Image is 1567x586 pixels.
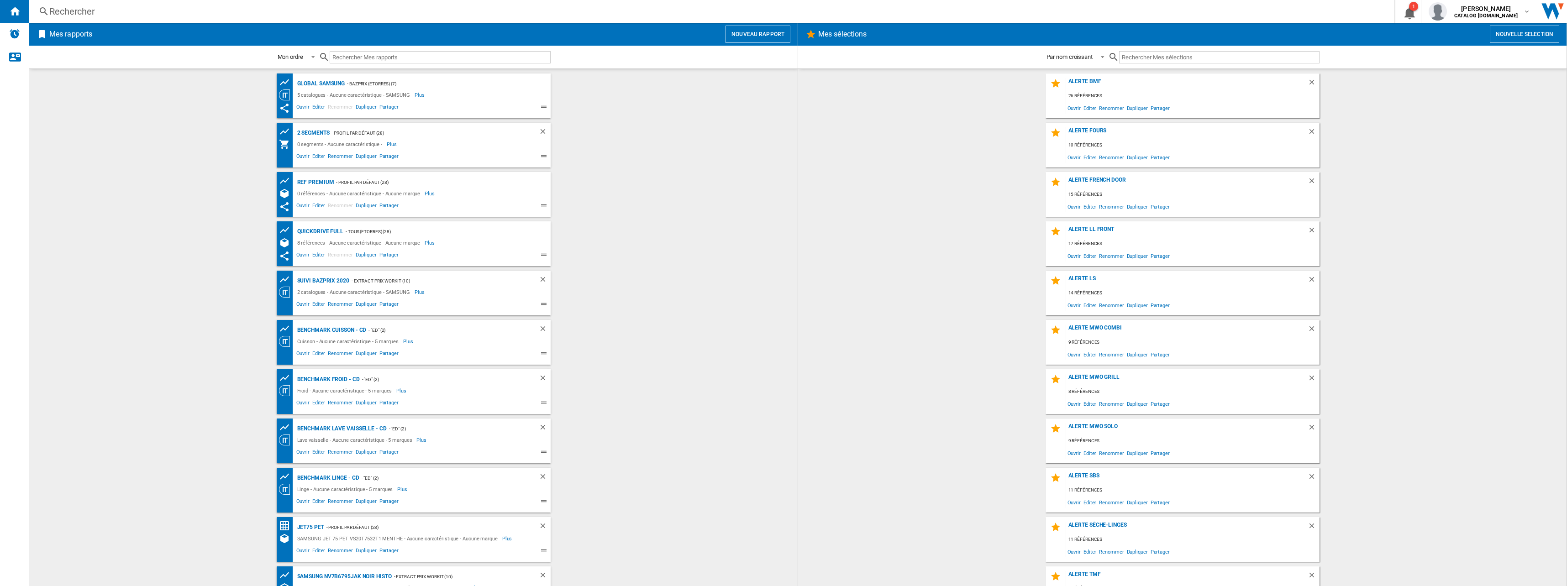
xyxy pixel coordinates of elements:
span: Editer [1082,250,1098,262]
div: Tableau des prix des produits [279,323,295,335]
div: Supprimer [1308,374,1320,386]
div: - "ED" (2) [359,472,521,484]
span: Partager [378,349,400,360]
div: QuickDrive Full [295,226,344,237]
div: Supprimer [539,275,551,287]
div: Vision Catégorie [279,385,295,396]
div: Tableau des prix des produits [279,126,295,137]
span: Renommer [326,448,354,459]
div: Mon assortiment [279,139,295,150]
span: Renommer [326,349,354,360]
div: Tableau des prix des produits [279,77,295,88]
span: Dupliquer [1125,299,1149,311]
span: Editer [311,300,326,311]
img: profile.jpg [1429,2,1447,21]
div: Vision Catégorie [279,287,295,298]
div: Références [279,533,295,544]
span: Plus [403,336,415,347]
span: Ouvrir [295,546,311,557]
span: Dupliquer [354,152,378,163]
img: alerts-logo.svg [9,28,20,39]
span: Partager [378,546,400,557]
ng-md-icon: Ce rapport a été partagé avec vous [279,251,290,262]
span: Plus [425,188,436,199]
span: Ouvrir [295,103,311,114]
span: Partager [378,300,400,311]
div: 1 [1409,2,1418,11]
span: Renommer [326,546,354,557]
span: Ouvrir [1066,496,1082,508]
div: Lave vaisselle - Aucune caractéristique - 5 marques [295,434,417,445]
span: Ouvrir [1066,102,1082,114]
div: Supprimer [1308,177,1320,189]
span: Editer [1082,200,1098,213]
span: Editer [1082,102,1098,114]
div: Supprimer [1308,472,1320,485]
div: Supprimer [1308,127,1320,140]
div: Supprimer [1308,324,1320,337]
div: Références [279,188,295,199]
span: Renommer [1098,102,1125,114]
span: Dupliquer [354,300,378,311]
span: Editer [311,497,326,508]
span: Partager [378,251,400,262]
span: Partager [378,152,400,163]
span: Partager [378,201,400,212]
div: Supprimer [1308,571,1320,583]
div: 8 références [1066,386,1320,398]
div: Supprimer [1308,275,1320,288]
div: Alerte Fours [1066,127,1308,140]
div: - "ED" (2) [387,423,521,434]
div: Supprimer [539,472,551,484]
div: 2 segments [295,127,330,139]
span: Editer [311,152,326,163]
div: Alerte MWO grill [1066,374,1308,386]
span: Dupliquer [1125,151,1149,163]
div: Par nom croissant [1046,53,1093,60]
span: Editer [1082,496,1098,508]
span: Partager [378,103,400,114]
span: Partager [1149,496,1171,508]
div: Supprimer [539,127,551,139]
div: 15 références [1066,189,1320,200]
span: Ouvrir [1066,200,1082,213]
span: Renommer [326,152,354,163]
div: 26 références [1066,90,1320,102]
div: Tableau des prix des produits [279,274,295,285]
div: Froid - Aucune caractéristique - 5 marques [295,385,397,396]
span: Dupliquer [354,349,378,360]
span: Dupliquer [1125,348,1149,361]
div: - Extract Prix Workit (10) [349,275,521,287]
div: Supprimer [1308,423,1320,435]
button: Nouveau rapport [726,26,790,43]
div: Supprimer [539,522,551,533]
b: CATALOG [DOMAIN_NAME] [1454,13,1518,19]
span: Ouvrir [1066,151,1082,163]
div: Alerte French Door [1066,177,1308,189]
div: Tableau des prix des produits [279,225,295,236]
span: Partager [1149,151,1171,163]
div: - Profil par défaut (28) [324,522,521,533]
span: Ouvrir [295,497,311,508]
span: Renommer [1098,250,1125,262]
span: Editer [311,448,326,459]
input: Rechercher Mes rapports [330,51,551,63]
span: Ouvrir [295,201,311,212]
span: Renommer [326,300,354,311]
div: Supprimer [1308,522,1320,534]
div: Supprimer [1308,78,1320,90]
div: Graphe des prix et nb. offres par distributeur [279,570,295,581]
span: Renommer [326,497,354,508]
div: - Profil par défaut (28) [334,177,532,188]
span: Renommer [1098,348,1125,361]
span: Ouvrir [295,300,311,311]
div: Rechercher [49,5,1371,18]
span: Editer [1082,447,1098,459]
div: Cuisson - Aucune caractéristique - 5 marques [295,336,404,347]
span: Editer [311,103,326,114]
span: Editer [311,251,326,262]
span: Dupliquer [1125,250,1149,262]
span: Partager [378,398,400,409]
div: Tableau des prix des produits [279,175,295,187]
span: Ouvrir [295,152,311,163]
